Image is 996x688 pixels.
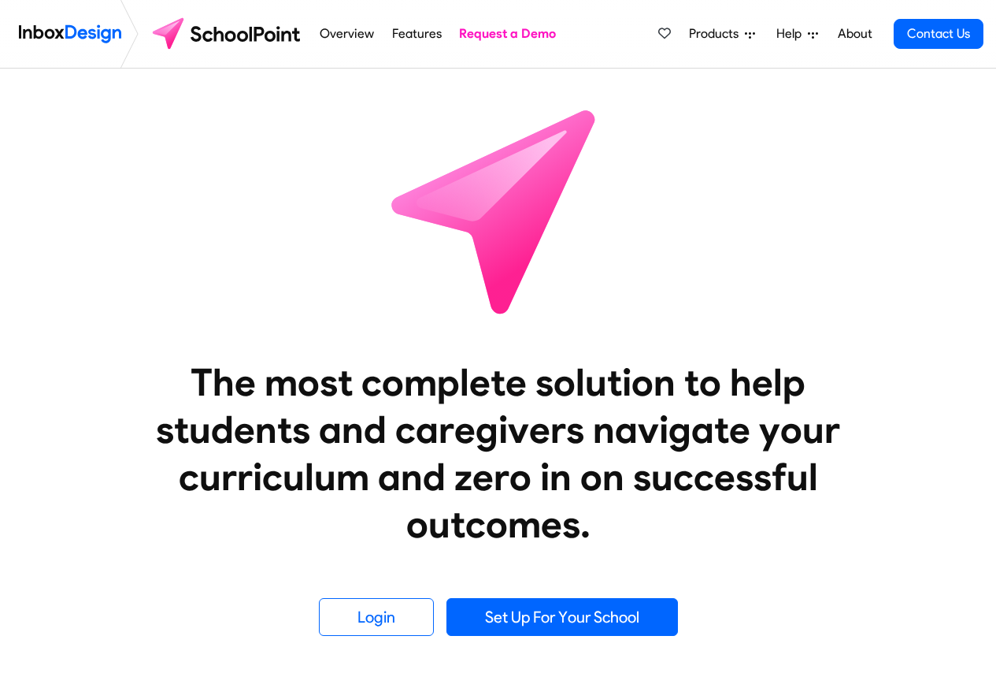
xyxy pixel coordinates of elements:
[316,18,379,50] a: Overview
[319,598,434,636] a: Login
[683,18,761,50] a: Products
[689,24,745,43] span: Products
[446,598,678,636] a: Set Up For Your School
[455,18,561,50] a: Request a Demo
[357,69,640,352] img: icon_schoolpoint.svg
[145,15,311,53] img: schoolpoint logo
[387,18,446,50] a: Features
[833,18,876,50] a: About
[894,19,983,49] a: Contact Us
[776,24,808,43] span: Help
[770,18,824,50] a: Help
[124,359,872,548] heading: The most complete solution to help students and caregivers navigate your curriculum and zero in o...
